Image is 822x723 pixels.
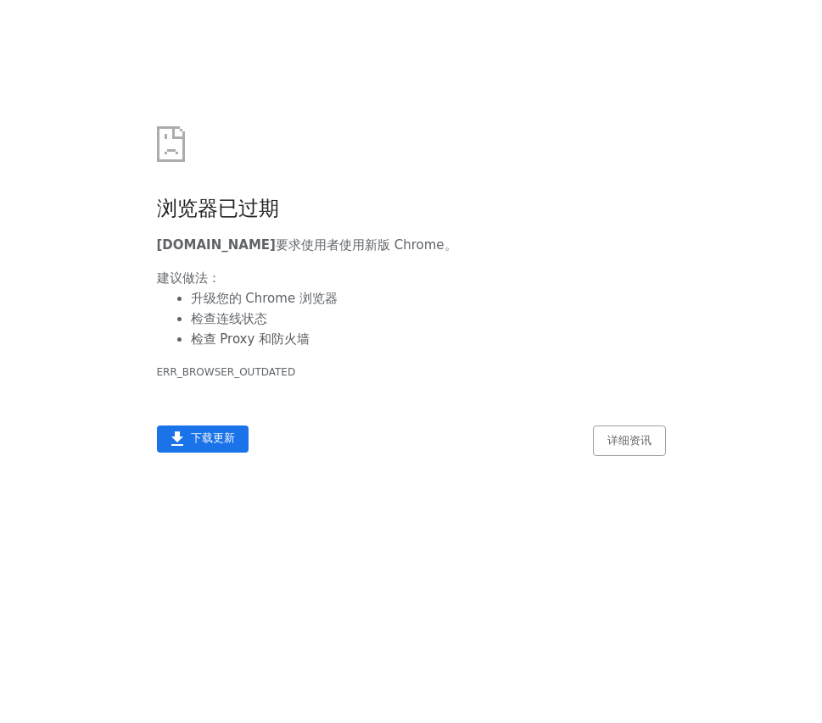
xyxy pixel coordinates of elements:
button: 下载更新 [157,425,249,453]
li: 检查连线状态 [191,309,666,329]
span: 浏览器已过期 [157,197,279,220]
a: 检查 Proxy 和防火墙 [191,331,310,347]
strong: [DOMAIN_NAME] [157,237,276,253]
button: 详细资讯 [593,425,666,456]
li: 升级您的 Chrome 浏览器 [191,288,666,309]
div: ERR_BROWSER_OUTDATED [157,362,666,382]
p: 建议做法： [157,268,666,288]
p: 要求使用者使用新版 Chrome。 [157,237,457,253]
